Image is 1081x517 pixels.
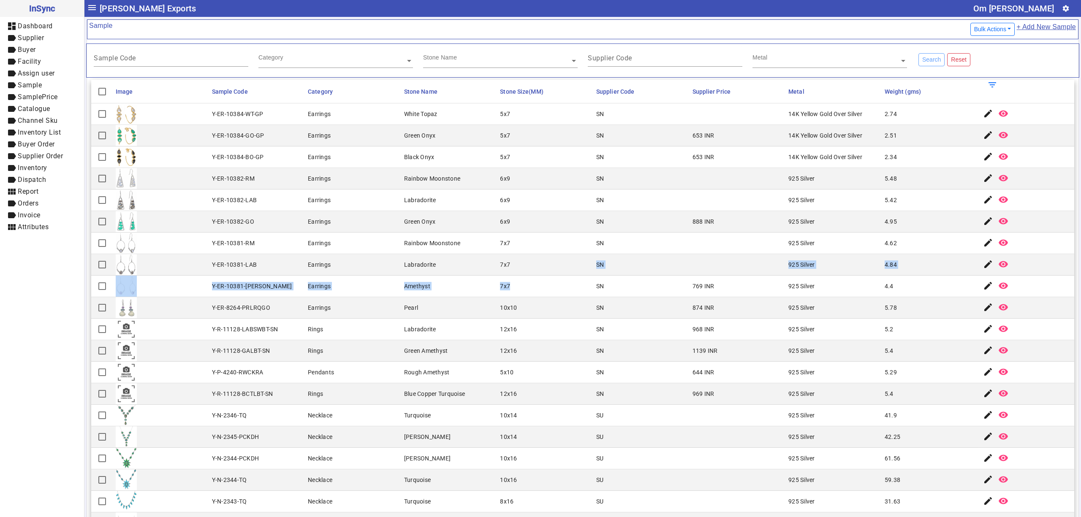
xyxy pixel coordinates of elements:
[788,303,815,312] div: 925 Silver
[596,454,604,463] div: SU
[116,254,137,275] img: 1e10cf81-92ac-4325-9994-a599a94a6288
[404,153,435,161] div: Black Onyx
[1016,22,1076,37] a: + Add New Sample
[693,368,714,376] div: 644 INR
[116,276,137,297] img: 46fad302-c46c-4321-a48e-a5a0dd7cde31
[983,238,993,248] mat-icon: edit
[308,110,331,118] div: Earrings
[116,405,137,426] img: 36df5c23-c239-4fd5-973b-639d091fe286
[983,453,993,463] mat-icon: edit
[998,238,1008,248] mat-icon: remove_red_eye
[693,325,714,333] div: 968 INR
[18,116,58,125] span: Channel Sku
[693,303,714,312] div: 874 INR
[7,80,17,90] mat-icon: label
[7,222,17,232] mat-icon: view_module
[500,110,510,118] div: 5x7
[404,88,437,95] span: Stone Name
[596,217,604,226] div: SN
[18,164,47,172] span: Inventory
[404,196,436,204] div: Labradorite
[308,131,331,140] div: Earrings
[885,153,897,161] div: 2.34
[212,217,254,226] div: Y-ER-10382-GO
[983,195,993,205] mat-icon: edit
[212,497,247,506] div: Y-N-2343-TQ
[18,152,63,160] span: Supplier Order
[308,174,331,183] div: Earrings
[983,216,993,226] mat-icon: edit
[998,453,1008,463] mat-icon: remove_red_eye
[404,476,431,484] div: Turquoise
[18,105,50,113] span: Catalogue
[885,174,897,183] div: 5.48
[885,497,900,506] div: 31.63
[7,104,17,114] mat-icon: label
[596,497,604,506] div: SU
[212,282,292,290] div: Y-ER-10381-[PERSON_NAME]
[116,297,137,318] img: fc650671-0767-4822-9a64-faea5dca9abc
[18,46,36,54] span: Buyer
[596,88,634,95] span: Supplier Code
[404,433,451,441] div: [PERSON_NAME]
[596,476,604,484] div: SU
[752,53,767,62] div: Metal
[788,282,815,290] div: 925 Silver
[212,411,247,420] div: Y-N-2346-TQ
[18,34,44,42] span: Supplier
[693,131,714,140] div: 653 INR
[788,325,815,333] div: 925 Silver
[998,410,1008,420] mat-icon: remove_red_eye
[308,390,323,398] div: Rings
[116,168,137,189] img: 6b33a039-b376-4f09-8191-9e6e7e61375c
[693,346,718,355] div: 1139 INR
[116,448,137,469] img: c4adb8e5-6a7c-4f45-91f3-bd82e4bdf606
[18,176,46,184] span: Dispatch
[998,367,1008,377] mat-icon: remove_red_eye
[500,88,543,95] span: Stone Size(MM)
[212,88,248,95] span: Sample Code
[596,260,604,269] div: SN
[885,476,900,484] div: 59.38
[500,433,517,441] div: 10x14
[212,390,273,398] div: Y-R-11128-BCTLBT-SN
[308,476,332,484] div: Necklace
[788,411,815,420] div: 925 Silver
[983,410,993,420] mat-icon: edit
[885,303,897,312] div: 5.78
[983,108,993,119] mat-icon: edit
[998,259,1008,269] mat-icon: remove_red_eye
[998,431,1008,441] mat-icon: remove_red_eye
[885,217,897,226] div: 4.95
[404,497,431,506] div: Turquoise
[500,454,517,463] div: 10x16
[983,324,993,334] mat-icon: edit
[500,476,517,484] div: 10x16
[18,69,55,77] span: Assign user
[596,110,604,118] div: SN
[87,3,97,13] mat-icon: menu
[500,239,510,247] div: 7x7
[116,319,137,340] img: comingsoon.png
[212,196,257,204] div: Y-ER-10382-LAB
[116,88,133,95] span: Image
[885,325,894,333] div: 5.2
[885,239,897,247] div: 4.62
[18,211,41,219] span: Invoice
[588,54,632,62] mat-label: Supplier Code
[212,454,259,463] div: Y-N-2344-PCKDH
[308,497,332,506] div: Necklace
[116,469,137,490] img: 87017c72-c46a-498f-a13c-3a0bfe4ddf6c
[885,368,897,376] div: 5.29
[308,433,332,441] div: Necklace
[116,211,137,232] img: 27bbd301-68fc-41e3-8a09-3b5920088279
[308,303,331,312] div: Earrings
[983,367,993,377] mat-icon: edit
[7,198,17,208] mat-icon: label
[596,325,604,333] div: SN
[212,131,264,140] div: Y-ER-10384-GO-GP
[983,281,993,291] mat-icon: edit
[500,153,510,161] div: 5x7
[788,476,815,484] div: 925 Silver
[500,217,510,226] div: 6x9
